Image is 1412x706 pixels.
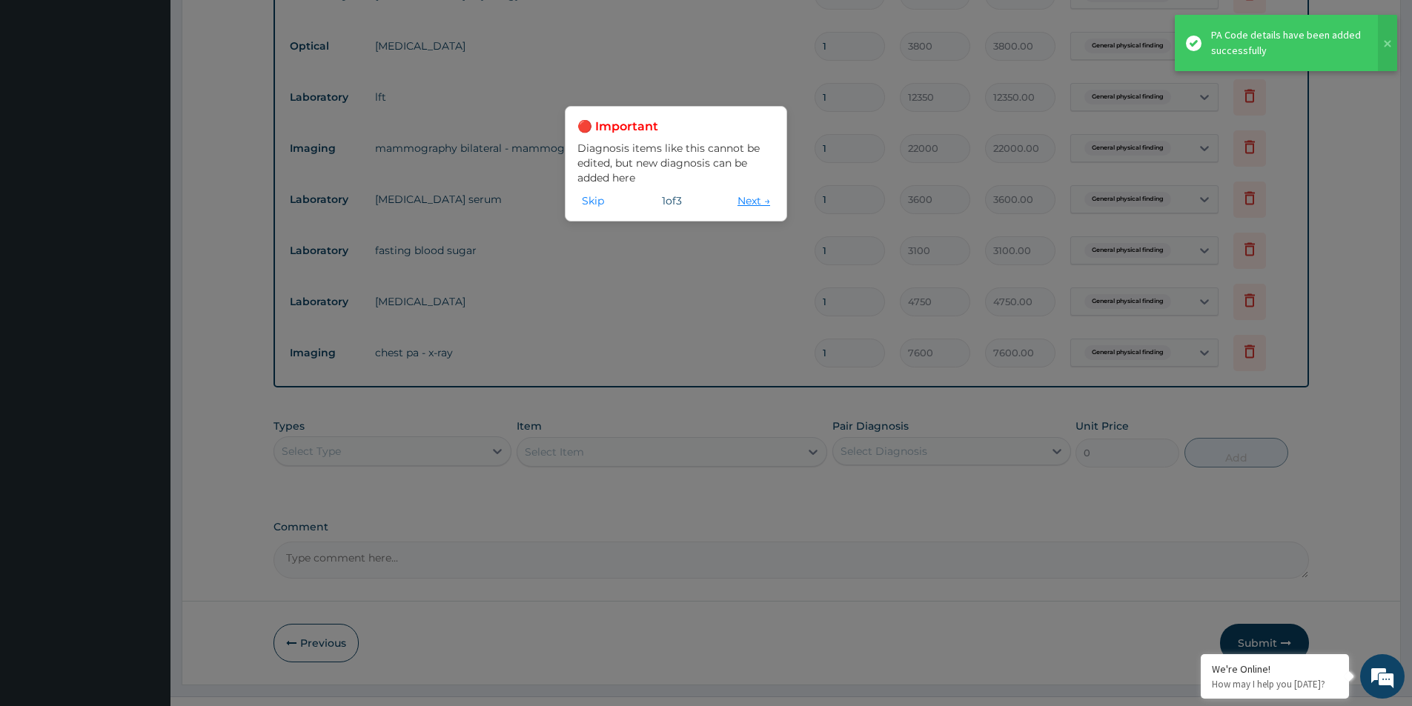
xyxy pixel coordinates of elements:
textarea: Type your message and hit 'Enter' [7,404,282,456]
button: Skip [577,193,609,209]
h3: 🔴 Important [577,119,775,135]
span: We're online! [86,187,205,336]
span: 1 of 3 [662,193,682,208]
p: How may I help you today? [1212,678,1338,690]
div: Minimize live chat window [243,7,279,43]
div: Chat with us now [77,83,249,102]
img: d_794563401_company_1708531726252_794563401 [27,74,60,111]
div: We're Online! [1212,662,1338,676]
div: PA Code details have been added successfully [1211,27,1364,59]
button: Next → [733,193,775,209]
p: Diagnosis items like this cannot be edited, but new diagnosis can be added here [577,141,775,185]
